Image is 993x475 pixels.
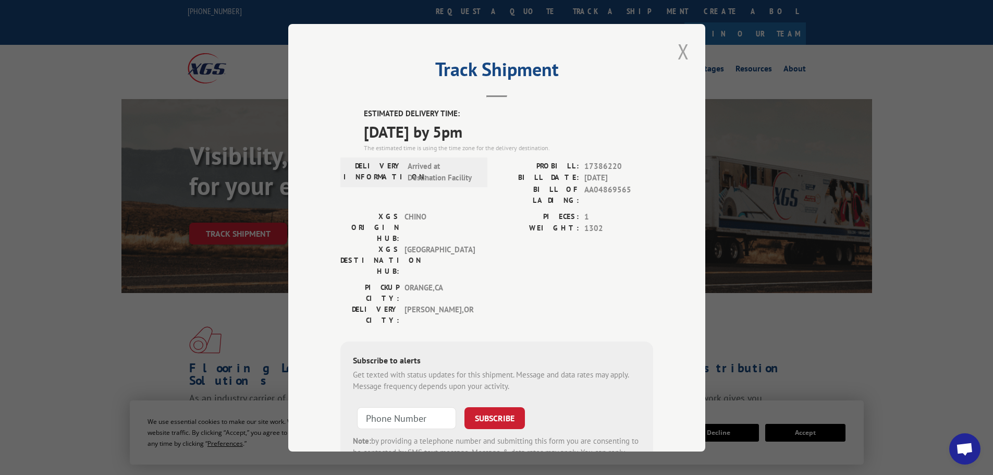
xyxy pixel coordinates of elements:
[404,282,475,303] span: ORANGE , CA
[408,160,478,184] span: Arrived at Destination Facility
[364,108,653,120] label: ESTIMATED DELIVERY TIME:
[340,211,399,243] label: XGS ORIGIN HUB:
[949,433,980,465] a: Open chat
[353,435,371,445] strong: Note:
[497,223,579,235] label: WEIGHT:
[340,282,399,303] label: PICKUP CITY:
[497,172,579,184] label: BILL DATE:
[584,172,653,184] span: [DATE]
[340,243,399,276] label: XGS DESTINATION HUB:
[584,160,653,172] span: 17386220
[584,211,653,223] span: 1
[497,211,579,223] label: PIECES:
[340,303,399,325] label: DELIVERY CITY:
[353,369,641,392] div: Get texted with status updates for this shipment. Message and data rates may apply. Message frequ...
[584,223,653,235] span: 1302
[584,184,653,205] span: AA04869565
[364,143,653,152] div: The estimated time is using the time zone for the delivery destination.
[353,354,641,369] div: Subscribe to alerts
[497,160,579,172] label: PROBILL:
[353,435,641,470] div: by providing a telephone number and submitting this form you are consenting to be contacted by SM...
[404,303,475,325] span: [PERSON_NAME] , OR
[497,184,579,205] label: BILL OF LADING:
[344,160,402,184] label: DELIVERY INFORMATION:
[340,62,653,82] h2: Track Shipment
[404,243,475,276] span: [GEOGRAPHIC_DATA]
[404,211,475,243] span: CHINO
[364,119,653,143] span: [DATE] by 5pm
[464,407,525,429] button: SUBSCRIBE
[675,37,692,66] button: Close modal
[357,407,456,429] input: Phone Number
